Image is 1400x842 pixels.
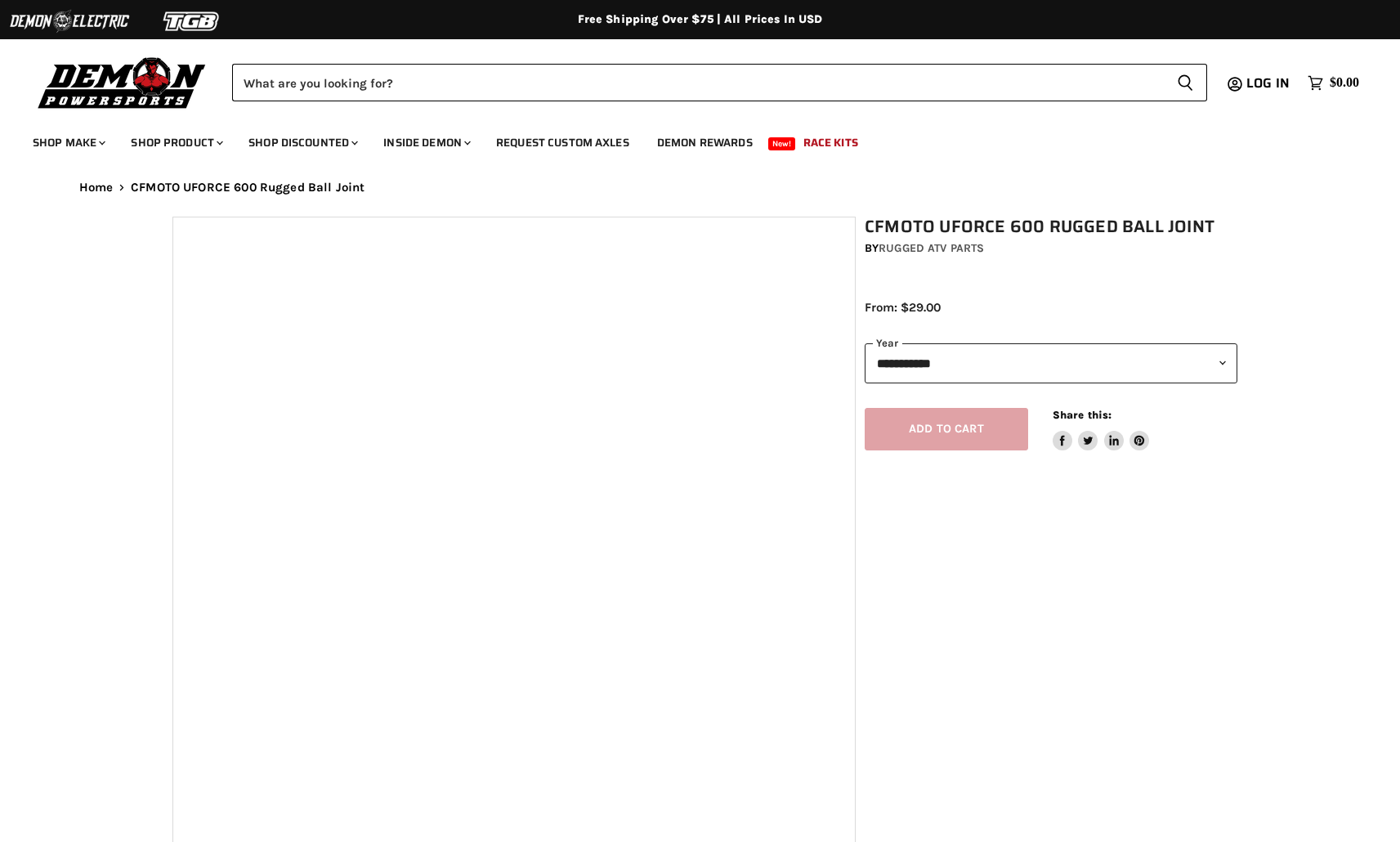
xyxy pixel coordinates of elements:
[33,53,212,111] img: Demon Powersports
[8,6,131,37] img: Demon Electric Logo 2
[236,126,368,159] a: Shop Discounted
[1164,64,1207,101] button: Search
[1239,76,1299,91] a: Log in
[131,181,365,195] span: CFMOTO UFORCE 600 Rugged Ball Joint
[791,126,870,159] a: Race Kits
[131,6,253,37] img: TGB Logo 2
[232,64,1207,101] form: Product
[865,217,1237,237] h1: CFMOTO UFORCE 600 Rugged Ball Joint
[1330,75,1359,91] span: $0.00
[20,126,115,159] a: Shop Make
[865,343,1237,383] select: year
[232,64,1164,101] input: Search
[865,240,1237,258] div: by
[1053,408,1150,451] aside: Share this:
[79,181,114,195] a: Home
[879,241,984,255] a: Rugged ATV Parts
[768,137,796,150] span: New!
[371,126,481,159] a: Inside Demon
[119,126,233,159] a: Shop Product
[47,12,1354,27] div: Free Shipping Over $75 | All Prices In USD
[484,126,642,159] a: Request Custom Axles
[47,181,1354,195] nav: Breadcrumbs
[645,126,765,159] a: Demon Rewards
[1299,71,1367,95] a: $0.00
[20,119,1355,159] ul: Main menu
[1053,409,1112,421] span: Share this:
[865,300,941,315] span: From: $29.00
[1246,73,1290,93] span: Log in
